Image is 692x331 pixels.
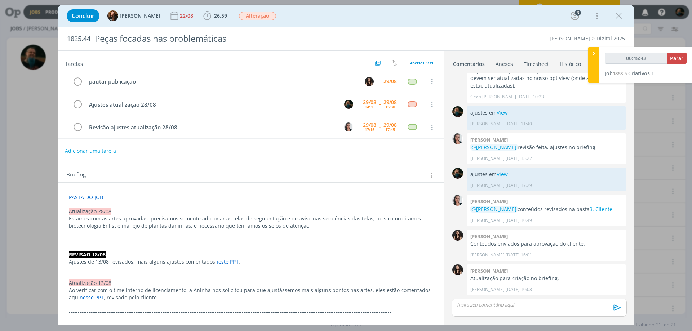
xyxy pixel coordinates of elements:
p: Estamos com as artes aprovadas, precisamos somente adicionar as telas de segmentação e de aviso n... [69,215,433,229]
b: [PERSON_NAME] [470,233,508,240]
div: 29/08 [363,100,376,105]
p: Ao verificar com o time interno de licenciamento, a Aninha nos solicitou para que ajustássemos ma... [69,287,433,301]
div: Ajustes atualização 28/08 [86,100,337,109]
div: Peças focadas nas problemáticas [92,30,390,48]
div: Revisão ajustes atualização 28/08 [86,123,337,132]
span: Atualização 28/08 [69,208,111,215]
span: Abertas 3/31 [410,60,433,66]
b: [PERSON_NAME] [470,137,508,143]
div: 6 [575,10,581,16]
img: C [344,122,353,131]
a: View [497,171,508,178]
p: ajustes em [470,171,622,178]
a: Comentários [453,57,485,68]
button: Adicionar uma tarefa [65,144,116,157]
button: 26:59 [201,10,229,22]
a: View [497,109,508,116]
p: [PERSON_NAME] [470,182,504,189]
button: Alteração [239,12,276,21]
span: [DATE] 17:29 [506,182,532,189]
div: 29/08 [383,79,397,84]
p: Gean [PERSON_NAME] [470,94,516,100]
a: 3. Cliente [590,206,612,213]
strong: REVISÃO 18/08 [69,251,106,258]
img: arrow-down-up.svg [392,60,397,66]
button: 6 [569,10,581,22]
b: [PERSON_NAME] [470,198,508,205]
img: I [452,230,463,241]
button: Concluir [67,9,99,22]
div: 17:45 [385,128,395,131]
img: C [452,195,463,206]
button: I [364,76,374,87]
img: M [344,100,353,109]
span: [DATE] 10:08 [506,286,532,293]
a: Job1868.5Criativos 1 [605,70,654,77]
span: [DATE] 11:40 [506,121,532,127]
div: 29/08 [383,122,397,128]
a: Digital 2025 [596,35,625,42]
a: PASTA DO JOB [69,194,103,201]
span: @[PERSON_NAME] [471,206,516,213]
div: pautar publicação [86,77,358,86]
img: I [452,264,463,275]
span: -- [379,102,381,107]
p: ajustes em [470,109,622,116]
img: M [452,106,463,117]
button: C [343,122,354,133]
img: C [452,133,463,144]
div: 15:30 [385,105,395,109]
a: [PERSON_NAME] [550,35,590,42]
span: 1825.44 [67,35,90,43]
div: 14:30 [365,105,374,109]
button: M [343,99,354,109]
p: Depois que os ajustes de layout foram feitos pelo D.A, as telas devem ser atualizadas no nosso pp... [470,67,622,89]
img: T [107,10,118,21]
span: [DATE] 10:23 [518,94,544,100]
p: [PERSON_NAME] [470,121,504,127]
span: [DATE] 10:49 [506,217,532,224]
button: T[PERSON_NAME] [107,10,160,21]
span: [PERSON_NAME] [120,13,160,18]
button: Parar [667,53,687,64]
span: -- [379,125,381,130]
span: Briefing [66,170,86,180]
span: [DATE] 16:01 [506,252,532,258]
p: [PERSON_NAME] [470,286,504,293]
p: Ajustes de 13/08 revisados, mais alguns ajustes comentados . [69,258,433,265]
a: neste PPT [215,258,239,265]
span: 1868.5 [613,70,627,77]
p: Atualização para criação no briefing. [470,275,622,282]
span: Criativos 1 [628,70,654,77]
a: Histórico [559,57,581,68]
a: nesse PPT [80,294,104,301]
span: Tarefas [65,59,83,67]
p: [PERSON_NAME] [470,217,504,224]
div: 29/08 [383,100,397,105]
p: revisão feita, ajustes no briefing. [470,144,622,151]
img: I [365,77,374,86]
div: 29/08 [363,122,376,128]
span: Parar [670,55,683,62]
span: Atualização 13/08 [69,279,111,286]
div: 22/08 [180,13,195,18]
span: 26:59 [214,12,227,19]
img: M [452,168,463,179]
p: Conteúdos enviados para aprovação do cliente. [470,240,622,247]
span: Alteração [239,12,276,20]
div: Anexos [496,61,513,68]
span: @[PERSON_NAME] [471,144,516,151]
p: [PERSON_NAME] [470,252,504,258]
a: Timesheet [523,57,549,68]
p: -------------------------------------------------------------------------------------------------... [69,237,433,244]
b: [PERSON_NAME] [470,268,508,274]
span: Concluir [72,13,94,19]
p: [PERSON_NAME] [470,155,504,162]
p: -------------------------------------------------------------------------------------------------... [69,308,433,316]
div: 17:15 [365,128,374,131]
span: [DATE] 15:22 [506,155,532,162]
p: conteúdos revisados na pasta . [470,206,622,213]
div: dialog [58,5,634,325]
